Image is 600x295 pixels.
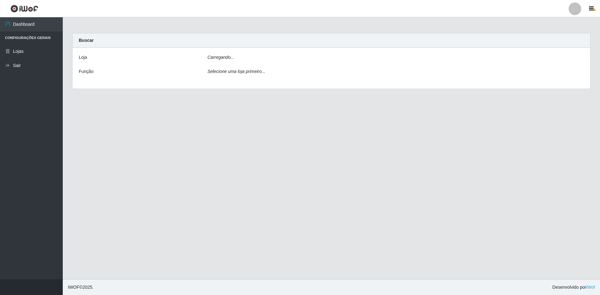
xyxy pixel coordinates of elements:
a: iWof [586,285,595,290]
span: Desenvolvido por [552,284,595,291]
strong: Buscar [79,38,94,43]
i: Selecione uma loja primeiro... [207,69,265,74]
i: Carregando... [207,55,234,60]
label: Função [79,68,94,75]
span: IWOF [68,285,79,290]
label: Loja [79,54,87,61]
img: CoreUI Logo [10,5,38,13]
span: © 2025 . [68,284,94,291]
